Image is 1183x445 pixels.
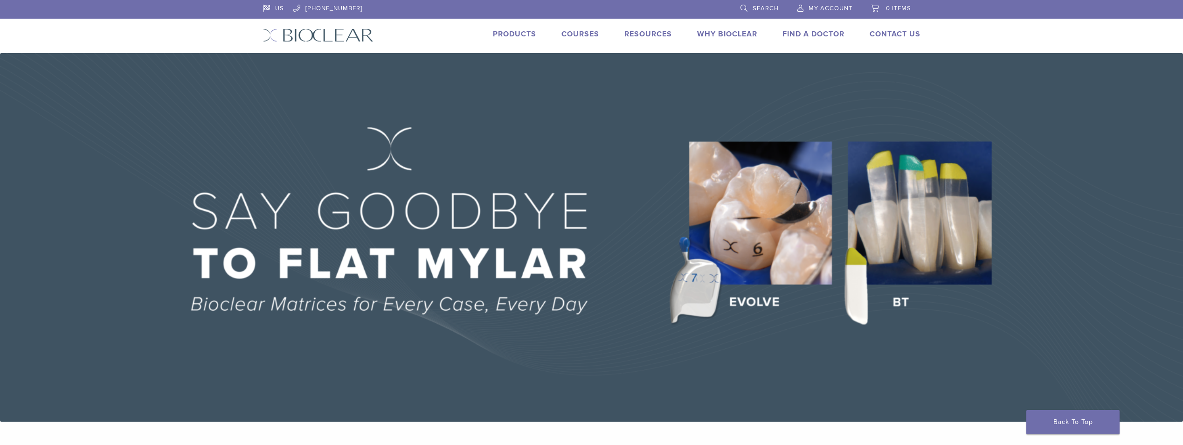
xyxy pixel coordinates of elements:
[782,29,844,39] a: Find A Doctor
[753,5,779,12] span: Search
[624,29,672,39] a: Resources
[561,29,599,39] a: Courses
[697,29,757,39] a: Why Bioclear
[493,29,536,39] a: Products
[1026,410,1120,434] a: Back To Top
[870,29,920,39] a: Contact Us
[263,28,374,42] img: Bioclear
[886,5,911,12] span: 0 items
[809,5,852,12] span: My Account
